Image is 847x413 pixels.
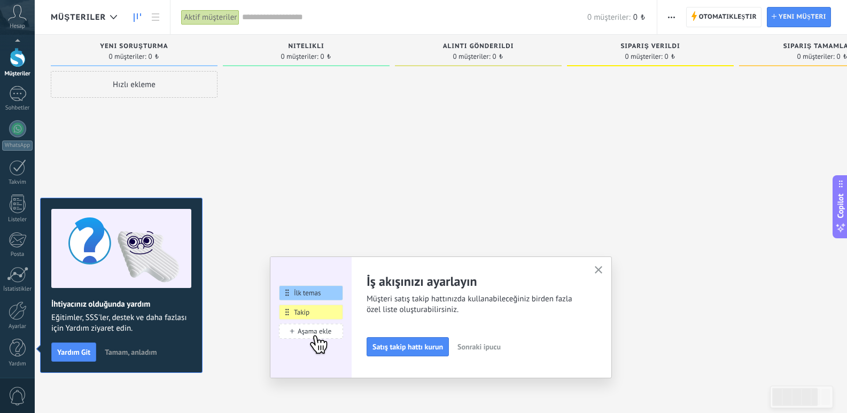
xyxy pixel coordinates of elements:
[105,348,157,356] span: Tamam, anladım
[2,179,33,186] div: Takvim
[587,12,631,22] span: 0 müşteriler:
[367,273,581,290] h2: İş akışınızı ayarlayın
[699,7,757,27] span: Otomatikleştir
[625,53,663,60] span: 0 müşteriler:
[779,7,826,27] span: Yeni müşteri
[149,53,160,60] span: 0 ₺
[228,43,384,52] div: Nitelikli
[665,53,676,60] span: 0 ₺
[2,323,33,330] div: Ayarlar
[2,251,33,258] div: Posta
[100,344,161,360] button: Tamam, anladım
[2,361,33,368] div: Yardım
[620,43,680,50] span: Sipariş verildi
[453,339,506,355] button: Sonraki ipucu
[835,193,846,218] span: Copilot
[372,343,443,350] span: Satış takip hattı kurun
[2,141,33,151] div: WhatsApp
[109,53,146,60] span: 0 müşteriler:
[321,53,332,60] span: 0 ₺
[2,71,33,77] div: Müşteriler
[288,43,324,50] span: Nitelikli
[57,348,90,356] span: Yardım Git
[443,43,514,50] span: Alıntı gönderildi
[797,53,835,60] span: 0 müşteriler:
[400,43,556,52] div: Alıntı gönderildi
[457,343,501,350] span: Sonraki ipucu
[633,12,646,22] span: 0 ₺
[56,43,212,52] div: Yeni soruşturma
[10,23,25,30] span: Hesap
[686,7,761,27] a: Otomatikleştir
[572,43,728,52] div: Sipariş verildi
[367,294,581,315] span: Müşteri satış takip hattınızda kullanabileceğiniz birden fazla özel liste oluşturabilirsiniz.
[2,286,33,293] div: İstatistikler
[146,7,165,28] a: Liste
[2,216,33,223] div: Listeler
[51,299,191,309] h2: İhtiyacınız olduğunda yardım
[128,7,146,28] a: Müşteriler
[664,7,679,27] button: Daha fazla
[181,10,239,25] div: Aktif müşteriler
[51,71,217,98] div: Hızlı ekleme
[100,43,168,50] span: Yeni soruşturma
[367,337,449,356] button: Satış takip hattı kurun
[51,313,191,334] span: Eğitimler, SSS'ler, destek ve daha fazlası için Yardım ziyaret edin.
[51,342,96,362] button: Yardım Git
[51,12,106,22] span: Müşteriler
[493,53,504,60] span: 0 ₺
[2,105,33,112] div: Sohbetler
[453,53,491,60] span: 0 müşteriler:
[767,7,831,27] a: Yeni müşteri
[281,53,318,60] span: 0 müşteriler:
